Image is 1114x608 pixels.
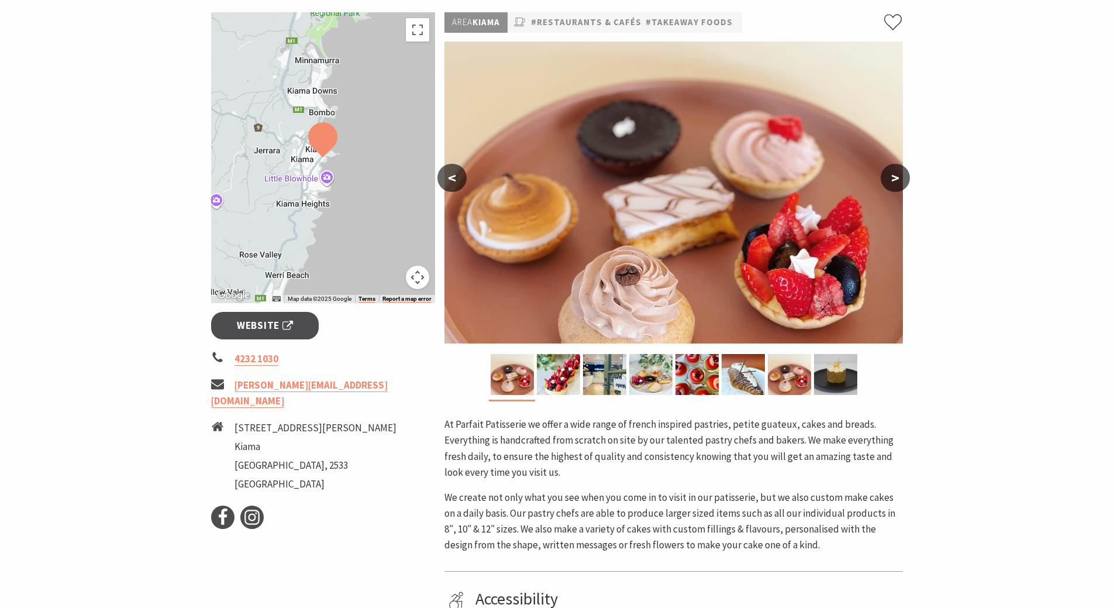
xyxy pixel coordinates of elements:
li: [GEOGRAPHIC_DATA] [234,476,396,492]
a: 4232 1030 [234,352,278,366]
span: Map data ©2025 Google [288,296,351,302]
a: Terms (opens in new tab) [358,296,375,303]
button: < [437,164,467,192]
a: #Restaurants & Cafés [531,15,642,30]
li: [STREET_ADDRESS][PERSON_NAME] [234,420,396,436]
button: Toggle fullscreen view [406,18,429,42]
p: Kiama [444,12,508,33]
p: We create not only what you see when you come in to visit in our patisserie, but we also custom m... [444,490,903,554]
button: Keyboard shortcuts [273,295,281,303]
a: #Takeaway Foods [646,15,733,30]
img: Google [214,288,253,303]
a: [PERSON_NAME][EMAIL_ADDRESS][DOMAIN_NAME] [211,379,388,408]
li: [GEOGRAPHIC_DATA], 2533 [234,458,396,473]
span: Website [237,318,293,334]
a: Website [211,312,319,339]
button: > [881,164,910,192]
li: Kiama [234,439,396,455]
a: Report a map error [382,296,432,303]
img: orange and almond [814,354,857,395]
span: Area [452,16,472,28]
button: Map camera controls [406,266,429,289]
p: At Parfait Patisserie we offer a wide range of french inspired pastries, petite guateux, cakes an... [444,417,903,480]
a: Open this area in Google Maps (opens a new window) [214,288,253,303]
